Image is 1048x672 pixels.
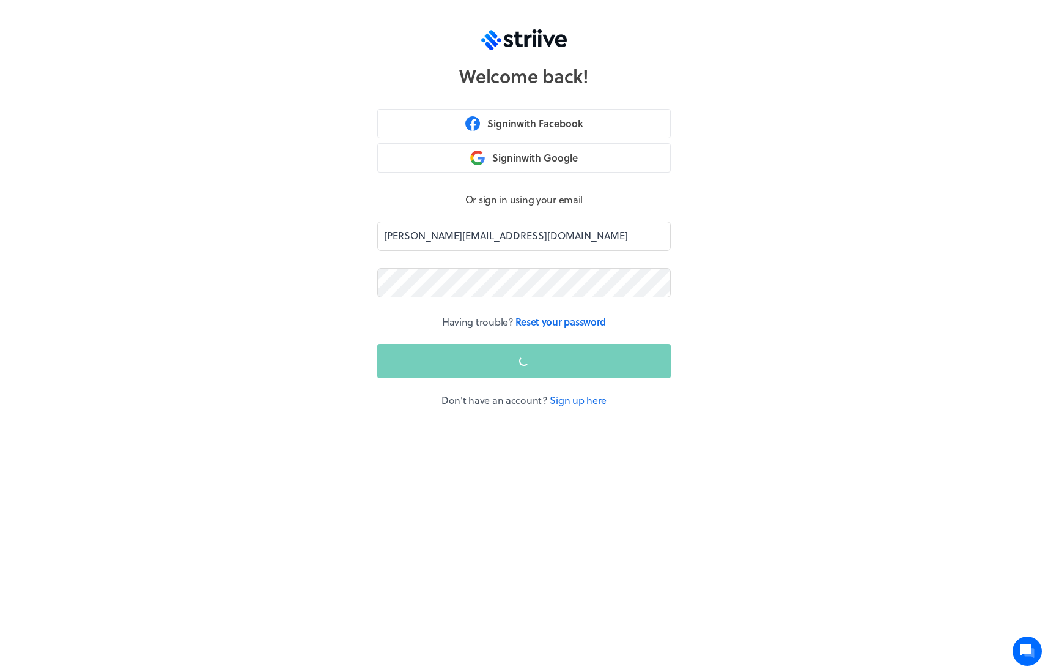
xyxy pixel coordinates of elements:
p: Or sign in using your email [377,192,671,207]
h1: Welcome back! [459,65,588,87]
p: Don't have an account? [377,393,671,408]
button: Signinwith Facebook [377,109,671,138]
input: Search articles [35,211,218,235]
span: New conversation [79,150,147,160]
h1: Hi [PERSON_NAME] [18,59,226,79]
a: Reset your password [515,315,606,329]
p: Having trouble? [377,315,671,329]
input: Enter your email to continue... [377,222,671,251]
p: Find an answer quickly [17,190,228,205]
iframe: gist-messenger-bubble-iframe [1013,637,1042,666]
img: logo-trans.svg [481,29,567,50]
h2: We're here to help. Ask us anything! [18,81,226,121]
button: New conversation [19,143,226,167]
button: Signinwith Google [377,143,671,173]
a: Sign up here [550,393,607,407]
